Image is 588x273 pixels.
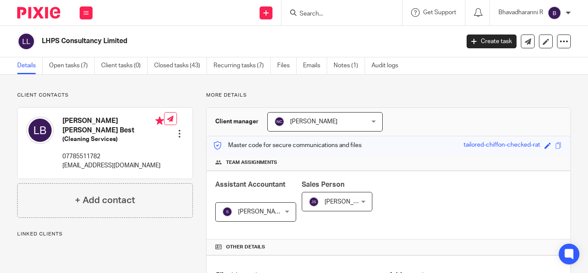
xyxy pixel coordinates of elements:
[226,244,265,251] span: Other details
[42,37,371,46] h2: LHPS Consultancy Limited
[303,57,327,74] a: Emails
[154,57,207,74] a: Closed tasks (43)
[498,8,543,17] p: Bhavadharanni R
[101,57,148,74] a: Client tasks (0)
[215,181,285,188] span: Assistant Accountant
[423,9,456,16] span: Get Support
[309,197,319,207] img: svg%3E
[155,116,164,125] i: Primary
[62,116,164,135] h4: [PERSON_NAME] [PERSON_NAME] Best
[325,199,372,205] span: [PERSON_NAME]
[464,141,540,151] div: tailored-chiffon-checked-rat
[62,152,164,161] p: 07785511782
[299,10,376,18] input: Search
[17,32,35,50] img: svg%3E
[17,7,60,19] img: Pixie
[206,92,571,99] p: More details
[467,35,517,48] a: Create task
[215,117,259,126] h3: Client manager
[17,231,193,238] p: Linked clients
[213,141,362,150] p: Master code for secure communications and files
[62,135,164,144] h5: (Cleaning Services)
[226,159,277,166] span: Team assignments
[17,92,193,99] p: Client contacts
[277,57,297,74] a: Files
[274,116,285,127] img: svg%3E
[75,194,135,207] h4: + Add contact
[26,116,54,144] img: svg%3E
[334,57,365,74] a: Notes (1)
[371,57,405,74] a: Audit logs
[548,6,561,20] img: svg%3E
[302,181,344,188] span: Sales Person
[214,57,271,74] a: Recurring tasks (7)
[238,209,296,215] span: [PERSON_NAME] K V
[49,57,95,74] a: Open tasks (7)
[290,119,337,125] span: [PERSON_NAME]
[62,161,164,170] p: [EMAIL_ADDRESS][DOMAIN_NAME]
[17,57,43,74] a: Details
[222,207,232,217] img: svg%3E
